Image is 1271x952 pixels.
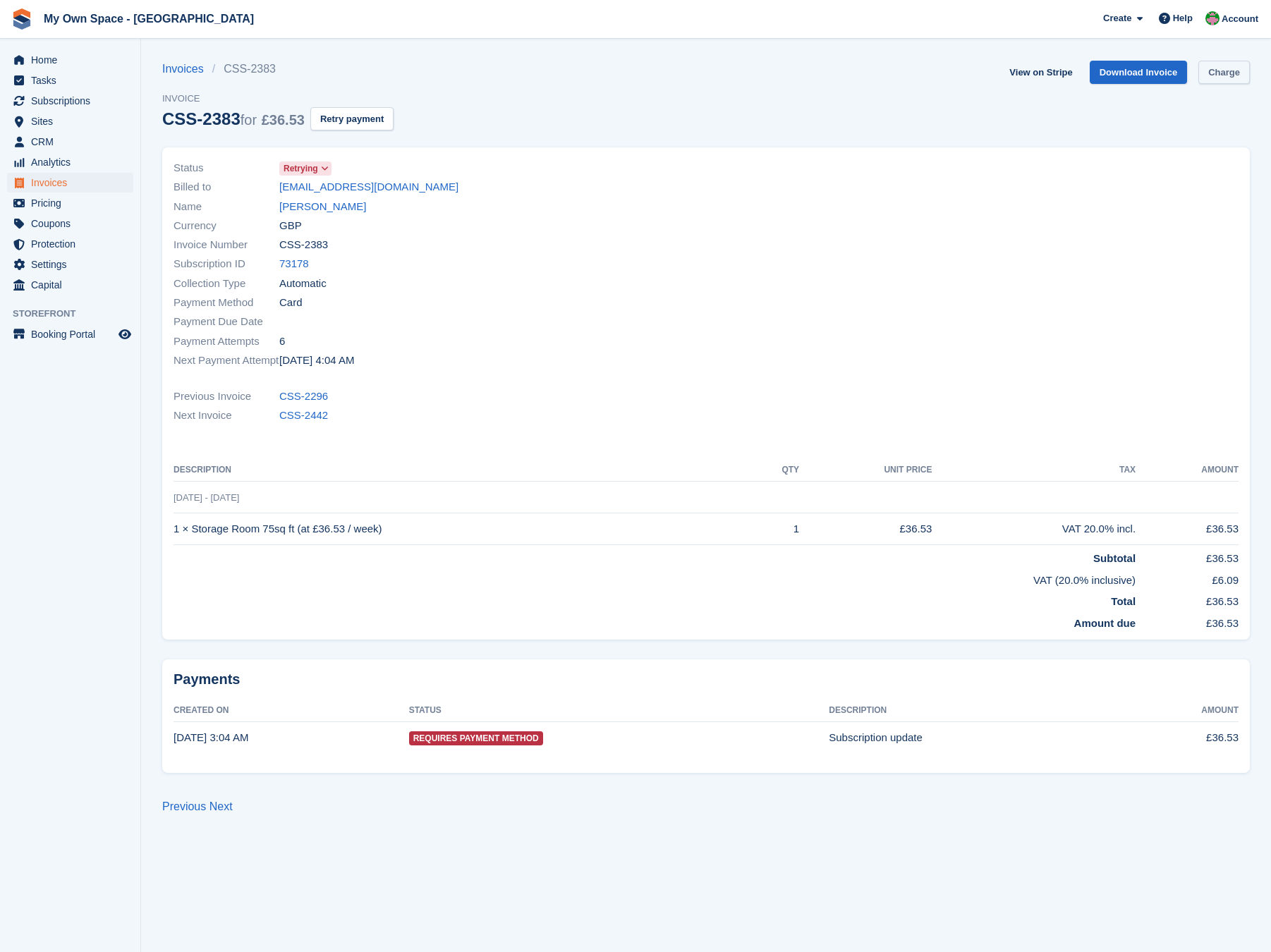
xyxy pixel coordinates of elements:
a: 73178 [279,256,309,272]
th: Amount [1122,700,1239,722]
a: View on Stripe [1004,61,1078,84]
a: menu [7,71,133,90]
a: Next [209,800,233,812]
a: CSS-2442 [279,408,328,424]
td: £36.53 [799,513,932,545]
a: Retrying [279,160,332,176]
td: Subscription update [829,722,1122,753]
span: Storefront [13,307,140,321]
span: CRM [31,132,116,152]
th: Tax [932,459,1136,482]
span: Invoice [162,92,394,106]
a: menu [7,275,133,295]
span: Tasks [31,71,116,90]
a: menu [7,152,133,172]
td: VAT (20.0% inclusive) [174,567,1136,589]
span: Billed to [174,179,279,195]
span: Collection Type [174,276,279,292]
a: Download Invoice [1090,61,1188,84]
span: [DATE] - [DATE] [174,492,239,503]
th: QTY [751,459,799,482]
a: menu [7,91,133,111]
strong: Total [1111,595,1136,607]
th: Unit Price [799,459,932,482]
strong: Subtotal [1093,552,1136,564]
span: Subscriptions [31,91,116,111]
a: My Own Space - [GEOGRAPHIC_DATA] [38,7,260,30]
a: menu [7,173,133,193]
span: Protection [31,234,116,254]
time: 2025-08-06 02:04:09 UTC [174,731,248,743]
th: Status [409,700,829,722]
td: £36.53 [1136,588,1239,610]
span: Card [279,295,303,311]
th: Description [174,459,751,482]
a: menu [7,193,133,213]
td: £36.53 [1136,513,1239,545]
span: 6 [279,334,285,350]
td: 1 × Storage Room 75sq ft (at £36.53 / week) [174,513,751,545]
td: £36.53 [1122,722,1239,753]
a: menu [7,234,133,254]
a: menu [7,255,133,274]
a: Previous [162,800,206,812]
span: Settings [31,255,116,274]
span: Next Invoice [174,408,279,424]
span: Create [1103,11,1131,25]
span: Name [174,199,279,215]
div: VAT 20.0% incl. [932,521,1136,537]
a: menu [7,324,133,344]
a: [PERSON_NAME] [279,199,366,215]
span: Payment Attempts [174,334,279,350]
time: 2025-08-17 03:04:30 UTC [279,353,354,369]
span: Account [1222,12,1258,26]
span: GBP [279,218,302,234]
strong: Amount due [1074,617,1136,629]
span: Invoice Number [174,237,279,253]
span: CSS-2383 [279,237,328,253]
img: Millie Webb [1205,11,1220,25]
span: Currency [174,218,279,234]
span: Pricing [31,193,116,213]
th: Amount [1136,459,1239,482]
a: menu [7,132,133,152]
span: Automatic [279,276,327,292]
a: Invoices [162,61,212,78]
span: Payment Due Date [174,314,279,330]
a: menu [7,214,133,233]
span: £36.53 [262,112,305,128]
div: CSS-2383 [162,109,305,128]
span: Analytics [31,152,116,172]
td: 1 [751,513,799,545]
span: Invoices [31,173,116,193]
button: Retry payment [310,107,394,130]
span: Help [1173,11,1193,25]
th: Created On [174,700,409,722]
span: Home [31,50,116,70]
a: Preview store [116,326,133,343]
a: [EMAIL_ADDRESS][DOMAIN_NAME] [279,179,458,195]
span: Next Payment Attempt [174,353,279,369]
span: Payment Method [174,295,279,311]
span: Booking Portal [31,324,116,344]
img: stora-icon-8386f47178a22dfd0bd8f6a31ec36ba5ce8667c1dd55bd0f319d3a0aa187defe.svg [11,8,32,30]
span: Previous Invoice [174,389,279,405]
td: £36.53 [1136,610,1239,632]
a: menu [7,50,133,70]
span: Retrying [284,162,318,175]
a: Charge [1198,61,1250,84]
a: CSS-2296 [279,389,328,405]
nav: breadcrumbs [162,61,394,78]
span: Sites [31,111,116,131]
td: £36.53 [1136,545,1239,567]
span: Coupons [31,214,116,233]
span: for [241,112,257,128]
a: menu [7,111,133,131]
span: Requires Payment Method [409,731,543,745]
span: Subscription ID [174,256,279,272]
th: Description [829,700,1122,722]
span: Status [174,160,279,176]
td: £6.09 [1136,567,1239,589]
span: Capital [31,275,116,295]
h2: Payments [174,671,1239,688]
